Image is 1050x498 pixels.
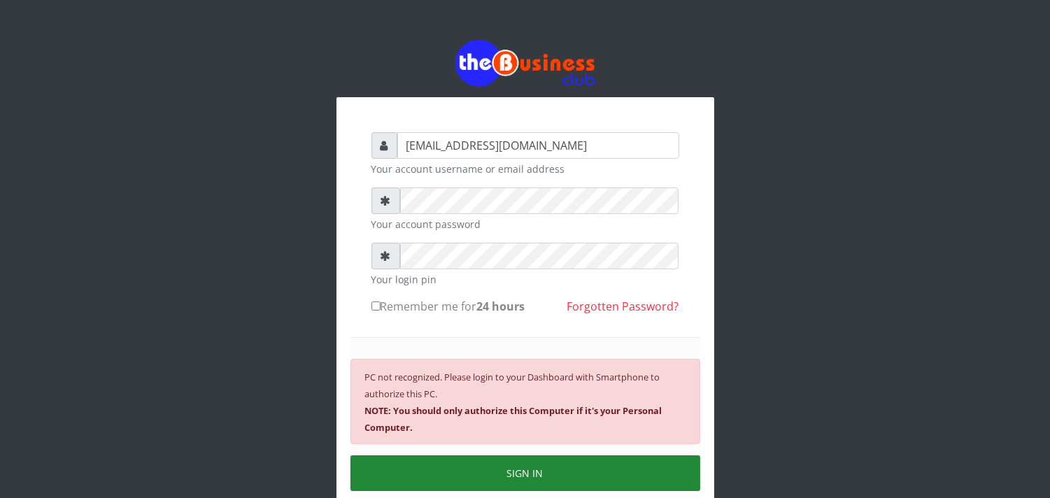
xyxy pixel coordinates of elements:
[365,404,662,434] b: NOTE: You should only authorize this Computer if it's your Personal Computer.
[371,162,679,176] small: Your account username or email address
[371,301,381,311] input: Remember me for24 hours
[371,298,525,315] label: Remember me for
[365,371,662,434] small: PC not recognized. Please login to your Dashboard with Smartphone to authorize this PC.
[397,132,679,159] input: Username or email address
[477,299,525,314] b: 24 hours
[371,217,679,232] small: Your account password
[350,455,700,491] button: SIGN IN
[567,299,679,314] a: Forgotten Password?
[371,272,679,287] small: Your login pin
